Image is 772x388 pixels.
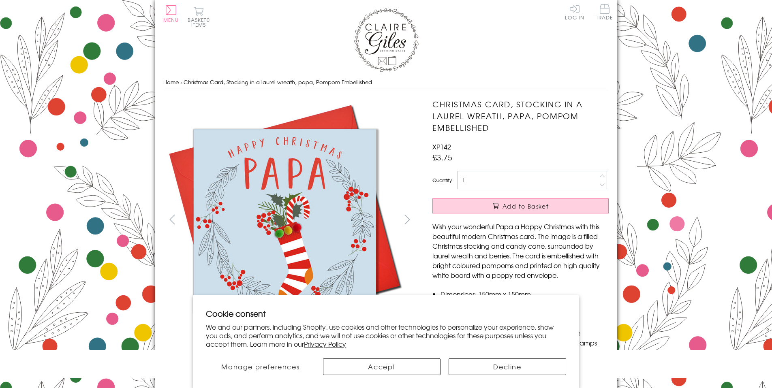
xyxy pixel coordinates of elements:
[503,202,549,210] span: Add to Basket
[163,78,179,86] a: Home
[441,289,609,299] li: Dimensions: 150mm x 150mm
[449,358,566,375] button: Decline
[163,16,179,23] span: Menu
[416,98,659,341] img: Christmas Card, Stocking in a laurel wreath, papa, Pompom Embellished
[323,358,441,375] button: Accept
[191,16,210,28] span: 0 items
[596,4,613,20] span: Trade
[354,8,419,72] img: Claire Giles Greetings Cards
[596,4,613,21] a: Trade
[206,308,566,319] h2: Cookie consent
[565,4,584,20] a: Log In
[206,323,566,348] p: We and our partners, including Shopify, use cookies and other technologies to personalize your ex...
[184,78,372,86] span: Christmas Card, Stocking in a laurel wreath, papa, Pompom Embellished
[432,222,609,280] p: Wish your wonderful Papa a Happy Christmas with this beautiful modern Christmas card. The image i...
[188,6,210,27] button: Basket0 items
[163,5,179,22] button: Menu
[163,74,609,91] nav: breadcrumbs
[304,339,346,349] a: Privacy Policy
[432,198,609,213] button: Add to Basket
[221,362,299,371] span: Manage preferences
[432,98,609,133] h1: Christmas Card, Stocking in a laurel wreath, papa, Pompom Embellished
[180,78,182,86] span: ›
[398,210,416,228] button: next
[163,210,182,228] button: prev
[432,151,452,163] span: £3.75
[206,358,315,375] button: Manage preferences
[432,142,451,151] span: XP142
[163,98,406,341] img: Christmas Card, Stocking in a laurel wreath, papa, Pompom Embellished
[432,177,452,184] label: Quantity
